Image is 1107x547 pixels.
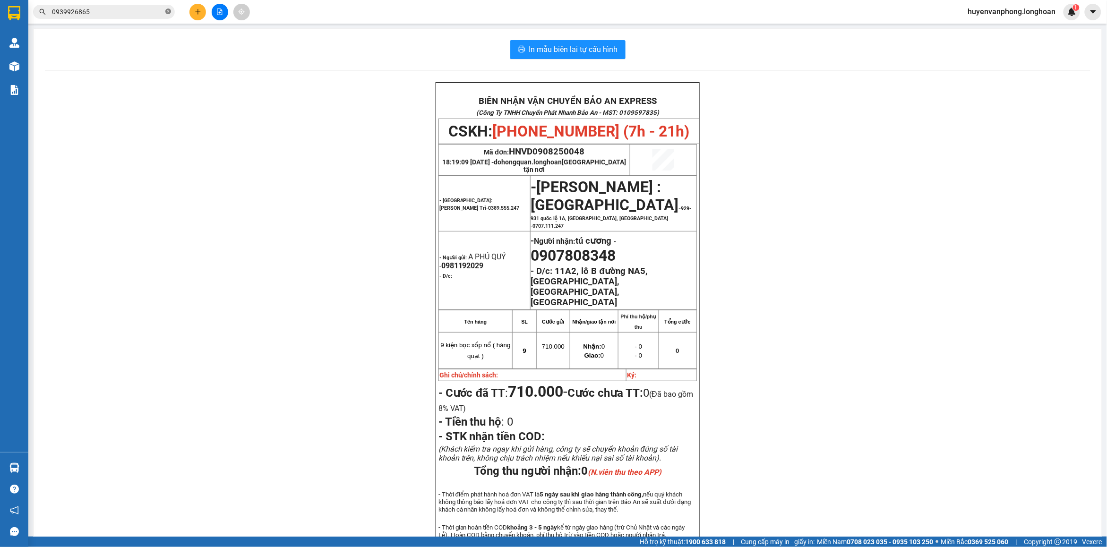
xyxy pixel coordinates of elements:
span: CSKH: [448,122,689,140]
span: - 0 [635,352,643,359]
strong: 5 ngày sau khi giao hàng thành công, [540,491,644,498]
strong: BIÊN NHẬN VẬN CHUYỂN BẢO AN EXPRESS [479,96,657,106]
span: 0 [505,415,514,428]
img: warehouse-icon [9,463,19,473]
span: - [508,383,567,401]
img: solution-icon [9,85,19,95]
span: A PHÚ QUÝ - [439,252,506,270]
span: [GEOGRAPHIC_DATA] tận nơi [523,158,626,173]
strong: Ký: [627,371,636,379]
span: Mã đơn: [484,148,585,156]
button: plus [189,4,206,20]
span: - Thời điểm phát hành hoá đơn VAT là nếu quý khách không thông báo lấy hoá đơn VAT cho công ty th... [438,491,691,513]
em: (N.viên thu theo APP) [588,468,661,477]
span: search [39,9,46,15]
strong: - Tiền thu hộ [438,415,502,428]
span: tú cương [576,236,612,246]
img: warehouse-icon [9,61,19,71]
span: message [10,527,19,536]
img: icon-new-feature [1068,8,1076,16]
strong: Phí thu hộ/phụ thu [621,314,657,330]
span: - [612,237,616,246]
strong: Tổng cước [665,319,691,325]
span: : [438,386,568,400]
span: 1 [1074,4,1078,11]
strong: - Cước đã TT [438,386,506,400]
span: [PHONE_NUMBER] (7h - 21h) [492,122,689,140]
img: logo-vxr [8,6,20,20]
span: 0707.111.247 [533,223,564,229]
span: In mẫu biên lai tự cấu hình [529,43,618,55]
strong: 1900 633 818 [685,538,726,546]
span: 0389.555.247 [489,205,520,211]
strong: Ghi chú/chính sách: [439,371,498,379]
span: 0907808348 [531,247,616,265]
strong: Cước chưa TT: [567,386,643,400]
span: - [531,187,692,229]
strong: Nhận/giao tận nơi [573,319,616,325]
input: Tìm tên, số ĐT hoặc mã đơn [52,7,163,17]
strong: - [531,236,612,246]
strong: Nhận: [584,343,601,350]
sup: 1 [1073,4,1080,11]
strong: Cước gửi [542,319,564,325]
strong: SL [522,319,528,325]
strong: Tên hàng [464,319,487,325]
span: printer [518,45,525,54]
span: plus [195,9,201,15]
span: Tổng thu người nhận: [474,464,661,478]
span: huyenvanphong.longhoan [961,6,1064,17]
span: - STK nhận tiền COD: [438,430,545,443]
span: ⚪️ [936,540,939,544]
span: Hỗ trợ kỹ thuật: [640,537,726,547]
strong: (Công Ty TNHH Chuyển Phát Nhanh Bảo An - MST: 0109597835) [476,109,659,116]
span: - Thời gian hoàn tiền COD kể từ ngày giao hàng (trừ Chủ Nhật và các ngày Lễ). Hoàn COD bằng chuyể... [438,524,685,538]
strong: 0369 525 060 [968,538,1009,546]
span: dohongquan.longhoan [494,158,626,173]
span: 0 [584,343,605,350]
span: 0 [584,352,604,359]
span: Người nhận: [534,237,612,246]
span: : [438,415,514,428]
span: 0 [581,464,661,478]
span: (Khách kiểm tra ngay khi gửi hàng, công ty sẽ chuyển khoản đúng số tài khoản trên, không chịu trá... [438,444,678,462]
span: - 0 [635,343,643,350]
span: question-circle [10,485,19,494]
strong: Giao: [584,352,601,359]
span: - [GEOGRAPHIC_DATA]: [PERSON_NAME] Trì- [439,197,520,211]
strong: - Người gửi: [439,255,467,261]
span: 710.000 [542,343,565,350]
span: - [531,178,537,196]
span: 9 kiện bọc xốp nổ ( hàng quạt ) [440,342,510,359]
span: [PERSON_NAME] : [GEOGRAPHIC_DATA] [531,178,679,214]
span: close-circle [165,9,171,14]
span: copyright [1055,538,1061,545]
strong: - D/c: [439,273,452,279]
button: file-add [212,4,228,20]
span: 0 [676,347,679,354]
span: 18:19:09 [DATE] - [442,158,626,173]
span: Miền Bắc [941,537,1009,547]
span: 929-931 quốc lộ 1A, [GEOGRAPHIC_DATA], [GEOGRAPHIC_DATA] - [531,205,692,229]
span: notification [10,506,19,515]
span: caret-down [1089,8,1098,16]
span: | [733,537,734,547]
span: | [1016,537,1017,547]
span: 0981192029 [441,261,484,270]
strong: 710.000 [508,383,563,401]
span: Miền Nam [817,537,934,547]
button: printerIn mẫu biên lai tự cấu hình [510,40,626,59]
strong: 0708 023 035 - 0935 103 250 [847,538,934,546]
span: aim [238,9,245,15]
strong: khoảng 3 - 5 ngày [507,524,558,531]
span: file-add [216,9,223,15]
span: HNVD0908250048 [509,146,584,157]
button: caret-down [1085,4,1101,20]
img: warehouse-icon [9,38,19,48]
span: 9 [523,347,526,354]
span: close-circle [165,8,171,17]
strong: 11A2, lô B đường NA5, [GEOGRAPHIC_DATA], [GEOGRAPHIC_DATA], [GEOGRAPHIC_DATA] [531,266,648,308]
strong: - D/c: [531,266,553,276]
button: aim [233,4,250,20]
span: Cung cấp máy in - giấy in: [741,537,815,547]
